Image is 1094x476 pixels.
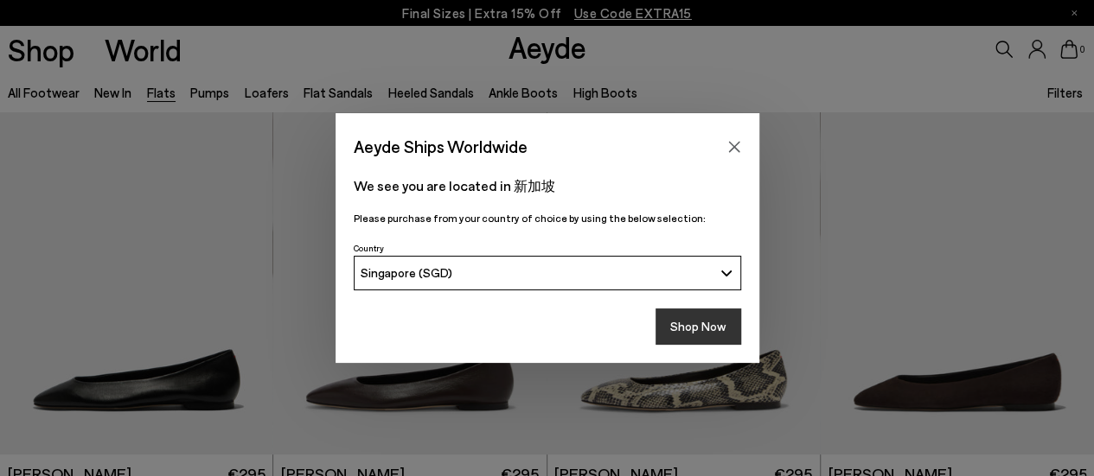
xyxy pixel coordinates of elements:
[354,243,384,253] span: Country
[361,265,452,280] span: Singapore (SGD)
[656,308,741,345] button: Shop Now
[721,134,747,160] button: Close
[354,175,741,196] p: We see you are located in 新加坡
[354,131,528,162] span: Aeyde Ships Worldwide
[354,210,741,226] p: Please purchase from your country of choice by using the below selection:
